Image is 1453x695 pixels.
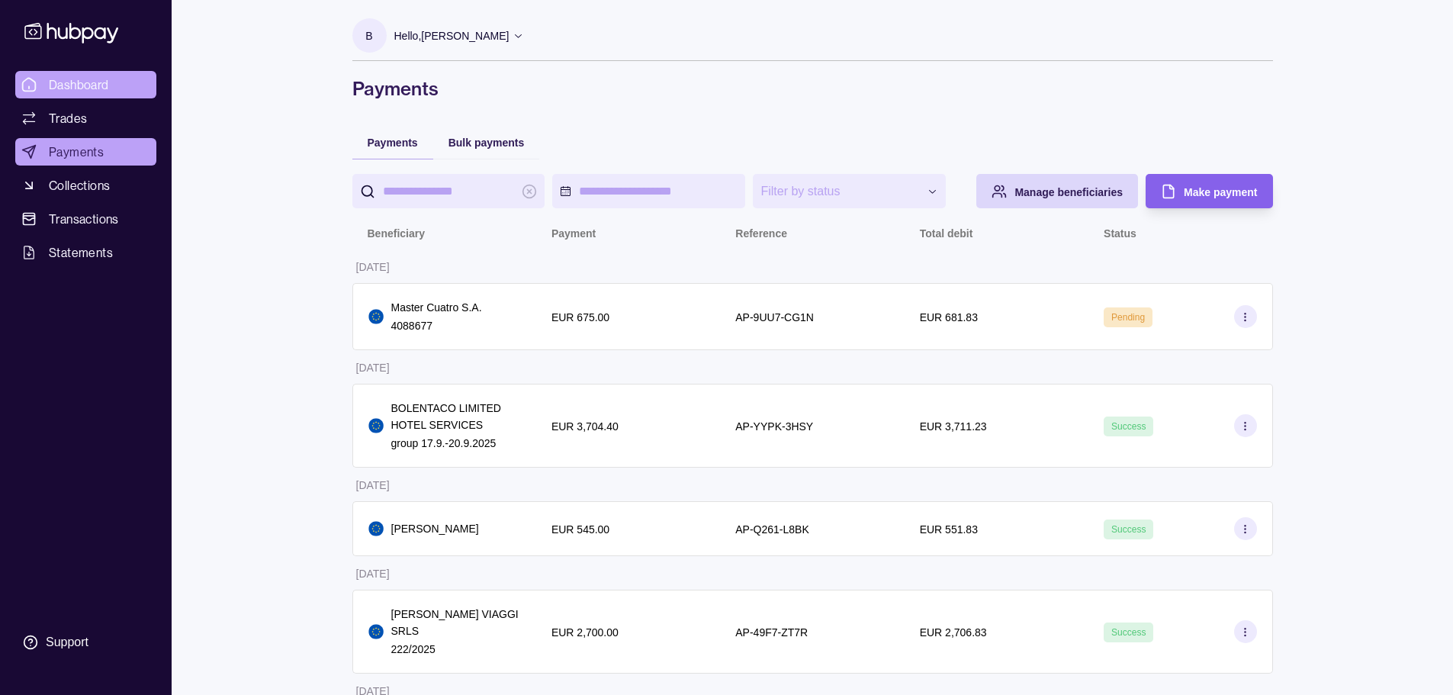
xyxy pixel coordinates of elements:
p: 4088677 [391,317,482,334]
p: Payment [551,227,596,240]
span: Statements [49,243,113,262]
p: EUR 3,711.23 [920,420,987,433]
p: Master Cuatro S.A. [391,299,482,316]
p: [DATE] [356,362,390,374]
p: EUR 675.00 [551,311,609,323]
p: group 17.9.-20.9.2025 [391,435,521,452]
span: Bulk payments [448,137,525,149]
span: Collections [49,176,110,195]
p: Total debit [920,227,973,240]
p: B [365,27,372,44]
p: Reference [735,227,787,240]
p: EUR 545.00 [551,523,609,536]
h1: Payments [352,76,1273,101]
p: EUR 3,704.40 [551,420,619,433]
p: AP-49F7-ZT7R [735,626,808,639]
span: Make payment [1184,186,1257,198]
p: [DATE] [356,261,390,273]
span: Success [1111,627,1146,638]
p: AP-YYPK-3HSY [735,420,813,433]
a: Trades [15,105,156,132]
span: Transactions [49,210,119,228]
p: Hello, [PERSON_NAME] [394,27,510,44]
span: Payments [368,137,418,149]
p: Beneficiary [368,227,425,240]
span: Dashboard [49,76,109,94]
p: [PERSON_NAME] [391,520,479,537]
p: AP-9UU7-CG1N [735,311,814,323]
a: Payments [15,138,156,166]
img: eu [368,521,384,536]
p: [DATE] [356,479,390,491]
a: Transactions [15,205,156,233]
div: Support [46,634,88,651]
p: 222/2025 [391,641,521,658]
a: Statements [15,239,156,266]
span: Success [1111,421,1146,432]
p: EUR 681.83 [920,311,978,323]
img: eu [368,309,384,324]
p: BOLENTACO LIMITED HOTEL SERVICES [391,400,521,433]
span: Pending [1111,312,1145,323]
a: Dashboard [15,71,156,98]
p: [DATE] [356,568,390,580]
span: Payments [49,143,104,161]
p: EUR 2,706.83 [920,626,987,639]
p: AP-Q261-L8BK [735,523,809,536]
button: Make payment [1146,174,1272,208]
p: [PERSON_NAME] VIAGGI SRLS [391,606,521,639]
input: search [383,174,515,208]
span: Success [1111,524,1146,535]
a: Support [15,626,156,658]
img: eu [368,624,384,639]
span: Trades [49,109,87,127]
p: Status [1104,227,1136,240]
a: Collections [15,172,156,199]
p: EUR 551.83 [920,523,978,536]
span: Manage beneficiaries [1014,186,1123,198]
button: Manage beneficiaries [976,174,1138,208]
img: eu [368,418,384,433]
p: EUR 2,700.00 [551,626,619,639]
